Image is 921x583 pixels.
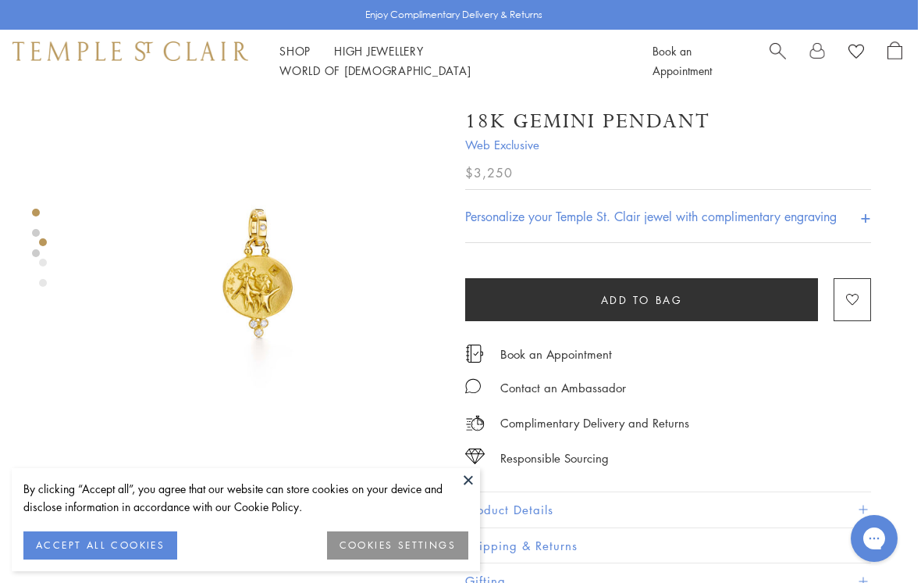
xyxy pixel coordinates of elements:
[465,135,871,155] span: Web Exclusive
[279,63,471,78] a: World of [DEMOGRAPHIC_DATA]World of [DEMOGRAPHIC_DATA]
[279,41,617,80] nav: Main navigation
[770,41,786,80] a: Search
[500,378,626,398] div: Contact an Ambassador
[39,234,47,299] div: Product gallery navigation
[465,492,871,528] button: Product Details
[500,413,689,433] p: Complimentary Delivery and Returns
[334,43,424,59] a: High JewelleryHigh Jewellery
[75,92,442,460] img: 18K Gemini Pendant
[500,449,609,468] div: Responsible Sourcing
[465,528,871,563] button: Shipping & Returns
[465,449,485,464] img: icon_sourcing.svg
[23,531,177,560] button: ACCEPT ALL COOKIES
[279,43,311,59] a: ShopShop
[12,41,248,60] img: Temple St. Clair
[848,41,864,65] a: View Wishlist
[843,510,905,567] iframe: Gorgias live chat messenger
[365,7,542,23] p: Enjoy Complimentary Delivery & Returns
[465,207,837,226] h4: Personalize your Temple St. Clair jewel with complimentary engraving
[465,278,818,321] button: Add to bag
[23,480,468,516] div: By clicking “Accept all”, you agree that our website can store cookies on your device and disclos...
[465,345,484,363] img: icon_appointment.svg
[860,202,871,231] h4: +
[887,41,902,80] a: Open Shopping Bag
[327,531,468,560] button: COOKIES SETTINGS
[465,413,485,433] img: icon_delivery.svg
[465,108,710,135] h1: 18K Gemini Pendant
[653,43,712,78] a: Book an Appointment
[465,378,481,394] img: MessageIcon-01_2.svg
[500,345,612,363] a: Book an Appointment
[465,163,513,183] span: $3,250
[601,291,683,309] span: Add to bag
